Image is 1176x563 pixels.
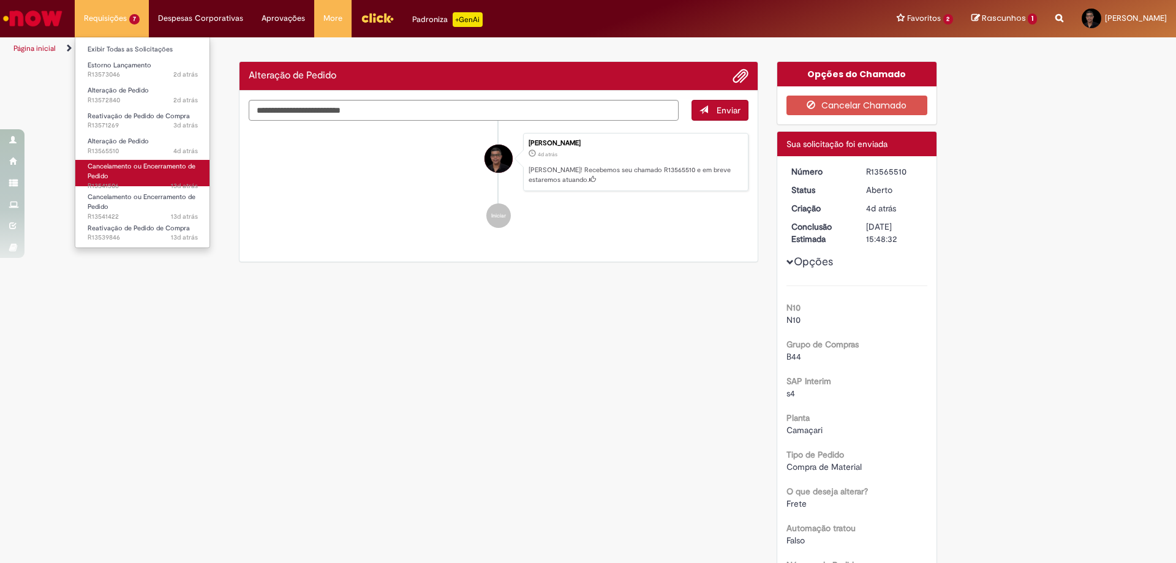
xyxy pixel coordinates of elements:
[733,68,748,84] button: Adicionar anexos
[777,62,937,86] div: Opções do Chamado
[88,96,198,105] span: R13572840
[249,100,679,121] textarea: Digite sua mensagem aqui...
[75,135,210,157] a: Aberto R13565510 : Alteração de Pedido
[173,121,198,130] time: 26/09/2025 15:39:49
[692,100,748,121] button: Enviar
[529,165,742,184] p: [PERSON_NAME]! Recebemos seu chamado R13565510 e em breve estaremos atuando.
[88,192,195,211] span: Cancelamento ou Encerramento de Pedido
[786,351,801,362] span: B44
[971,13,1037,25] a: Rascunhos
[866,203,896,214] time: 25/09/2025 09:48:28
[9,37,775,60] ul: Trilhas de página
[88,111,190,121] span: Reativação de Pedido de Compra
[538,151,557,158] span: 4d atrás
[171,212,198,221] time: 16/09/2025 18:24:17
[249,70,336,81] h2: Alteração de Pedido Histórico de tíquete
[88,162,195,181] span: Cancelamento ou Encerramento de Pedido
[75,222,210,244] a: Aberto R13539846 : Reativação de Pedido de Compra
[866,165,923,178] div: R13565510
[129,14,140,25] span: 7
[75,110,210,132] a: Aberto R13571269 : Reativação de Pedido de Compra
[786,486,868,497] b: O que deseja alterar?
[88,212,198,222] span: R13541422
[782,165,858,178] dt: Número
[173,96,198,105] time: 27/09/2025 10:52:48
[786,425,823,436] span: Camaçari
[171,181,198,191] time: 16/09/2025 19:28:37
[88,70,198,80] span: R13573046
[1028,13,1037,25] span: 1
[786,535,805,546] span: Falso
[782,221,858,245] dt: Conclusão Estimada
[786,314,801,325] span: N10
[84,12,127,25] span: Requisições
[173,121,198,130] span: 3d atrás
[75,84,210,107] a: Aberto R13572840 : Alteração de Pedido
[75,160,210,186] a: Aberto R13541506 : Cancelamento ou Encerramento de Pedido
[88,146,198,156] span: R13565510
[786,498,807,509] span: Frete
[412,12,483,27] div: Padroniza
[866,203,896,214] span: 4d atrás
[361,9,394,27] img: click_logo_yellow_360x200.png
[75,43,210,56] a: Exibir Todas as Solicitações
[717,105,741,116] span: Enviar
[88,61,151,70] span: Estorno Lançamento
[88,121,198,130] span: R13571269
[786,339,859,350] b: Grupo de Compras
[75,59,210,81] a: Aberto R13573046 : Estorno Lançamento
[88,224,190,233] span: Reativação de Pedido de Compra
[173,96,198,105] span: 2d atrás
[262,12,305,25] span: Aprovações
[529,140,742,147] div: [PERSON_NAME]
[484,145,513,173] div: Weldon Santos Barreto
[786,461,862,472] span: Compra de Material
[786,412,810,423] b: Planta
[75,37,210,248] ul: Requisições
[88,137,149,146] span: Alteração de Pedido
[782,184,858,196] dt: Status
[786,138,888,149] span: Sua solicitação foi enviada
[786,523,856,534] b: Automação tratou
[88,233,198,243] span: R13539846
[866,221,923,245] div: [DATE] 15:48:32
[323,12,342,25] span: More
[1,6,64,31] img: ServiceNow
[171,181,198,191] span: 13d atrás
[173,70,198,79] span: 2d atrás
[786,449,844,460] b: Tipo de Pedido
[249,133,748,192] li: Weldon Santos Barreto
[88,86,149,95] span: Alteração de Pedido
[249,121,748,241] ul: Histórico de tíquete
[75,191,210,217] a: Aberto R13541422 : Cancelamento ou Encerramento de Pedido
[171,212,198,221] span: 13d atrás
[982,12,1026,24] span: Rascunhos
[786,96,928,115] button: Cancelar Chamado
[866,202,923,214] div: 25/09/2025 09:48:28
[453,12,483,27] p: +GenAi
[538,151,557,158] time: 25/09/2025 09:48:28
[866,184,923,196] div: Aberto
[88,181,198,191] span: R13541506
[13,43,56,53] a: Página inicial
[786,376,831,387] b: SAP Interim
[173,146,198,156] span: 4d atrás
[782,202,858,214] dt: Criação
[158,12,243,25] span: Despesas Corporativas
[943,14,954,25] span: 2
[173,70,198,79] time: 27/09/2025 13:10:10
[786,388,795,399] span: s4
[171,233,198,242] time: 16/09/2025 14:03:52
[786,302,801,313] b: N10
[171,233,198,242] span: 13d atrás
[907,12,941,25] span: Favoritos
[1105,13,1167,23] span: [PERSON_NAME]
